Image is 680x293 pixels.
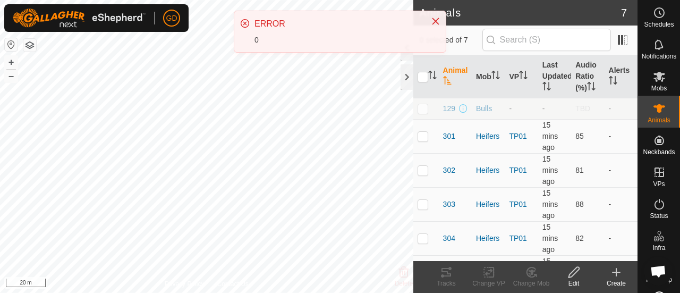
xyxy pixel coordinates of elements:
[467,279,510,288] div: Change VP
[605,187,637,221] td: -
[5,56,18,69] button: +
[509,104,512,113] app-display-virtual-paddock-transition: -
[443,199,455,210] span: 303
[538,55,571,98] th: Last Updated
[575,104,590,113] span: TBD
[651,85,667,91] span: Mobs
[605,153,637,187] td: -
[428,72,437,81] p-sorticon: Activate to sort
[542,121,558,152] span: 26 Sept 2025, 9:54 am
[646,277,672,283] span: Heatmap
[505,55,538,98] th: VP
[587,83,596,92] p-sorticon: Activate to sort
[510,279,552,288] div: Change Mob
[609,78,617,86] p-sorticon: Activate to sort
[13,9,146,28] img: Gallagher Logo
[439,55,472,98] th: Animal
[425,279,467,288] div: Tracks
[644,257,673,286] div: Open chat
[476,199,500,210] div: Heifers
[420,35,482,46] span: 0 selected of 7
[542,155,558,186] span: 26 Sept 2025, 9:54 am
[575,132,584,140] span: 85
[254,35,420,46] div: 0
[519,72,528,81] p-sorticon: Activate to sort
[443,131,455,142] span: 301
[644,21,674,28] span: Schedules
[575,200,584,208] span: 88
[595,279,637,288] div: Create
[509,234,526,242] a: TP01
[476,131,500,142] div: Heifers
[542,104,545,113] span: -
[621,5,627,21] span: 7
[217,279,248,289] a: Contact Us
[605,55,637,98] th: Alerts
[5,38,18,51] button: Reset Map
[542,189,558,220] span: 26 Sept 2025, 9:54 am
[542,257,558,288] span: 26 Sept 2025, 9:54 am
[605,255,637,289] td: -
[472,55,505,98] th: Mob
[605,119,637,153] td: -
[254,18,420,30] div: ERROR
[443,165,455,176] span: 302
[166,13,177,24] span: GD
[476,103,500,114] div: Bulls
[648,117,670,123] span: Animals
[509,166,526,174] a: TP01
[23,39,36,52] button: Map Layers
[5,70,18,82] button: –
[575,234,584,242] span: 82
[653,181,665,187] span: VPs
[652,245,665,251] span: Infra
[509,132,526,140] a: TP01
[509,200,526,208] a: TP01
[165,279,205,289] a: Privacy Policy
[443,103,455,114] span: 129
[642,53,676,60] span: Notifications
[605,221,637,255] td: -
[643,149,675,155] span: Neckbands
[482,29,611,51] input: Search (S)
[552,279,595,288] div: Edit
[542,83,551,92] p-sorticon: Activate to sort
[491,72,500,81] p-sorticon: Activate to sort
[476,233,500,244] div: Heifers
[542,223,558,254] span: 26 Sept 2025, 9:54 am
[428,14,443,29] button: Close
[571,55,604,98] th: Audio Ratio (%)
[443,233,455,244] span: 304
[575,166,584,174] span: 81
[443,78,452,86] p-sorticon: Activate to sort
[420,6,621,19] h2: Animals
[605,98,637,119] td: -
[650,213,668,219] span: Status
[476,165,500,176] div: Heifers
